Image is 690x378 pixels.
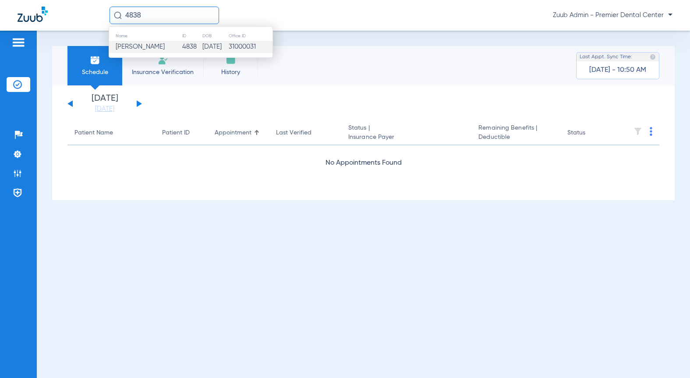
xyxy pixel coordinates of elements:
[210,68,251,77] span: History
[202,31,228,41] th: DOB
[109,31,182,41] th: Name
[226,55,236,65] img: History
[129,68,197,77] span: Insurance Verification
[341,121,471,145] th: Status |
[202,41,228,53] td: [DATE]
[553,11,672,20] span: Zuub Admin - Premier Dental Center
[74,68,116,77] span: Schedule
[11,37,25,48] img: hamburger-icon
[580,53,632,61] span: Last Appt. Sync Time:
[228,31,272,41] th: Office ID
[182,41,202,53] td: 4838
[589,66,646,74] span: [DATE] - 10:50 AM
[650,54,656,60] img: last sync help info
[228,41,272,53] td: 31000031
[276,128,311,138] div: Last Verified
[114,11,122,19] img: Search Icon
[633,127,642,136] img: filter.svg
[74,128,113,138] div: Patient Name
[116,43,165,50] span: [PERSON_NAME]
[158,55,168,65] img: Manual Insurance Verification
[78,94,131,113] li: [DATE]
[162,128,201,138] div: Patient ID
[110,7,219,24] input: Search for patients
[560,121,619,145] th: Status
[215,128,262,138] div: Appointment
[182,31,202,41] th: ID
[74,128,148,138] div: Patient Name
[650,127,652,136] img: group-dot-blue.svg
[90,55,100,65] img: Schedule
[78,105,131,113] a: [DATE]
[276,128,334,138] div: Last Verified
[348,133,464,142] span: Insurance Payer
[162,128,190,138] div: Patient ID
[478,133,553,142] span: Deductible
[67,158,659,169] div: No Appointments Found
[471,121,560,145] th: Remaining Benefits |
[215,128,251,138] div: Appointment
[18,7,48,22] img: Zuub Logo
